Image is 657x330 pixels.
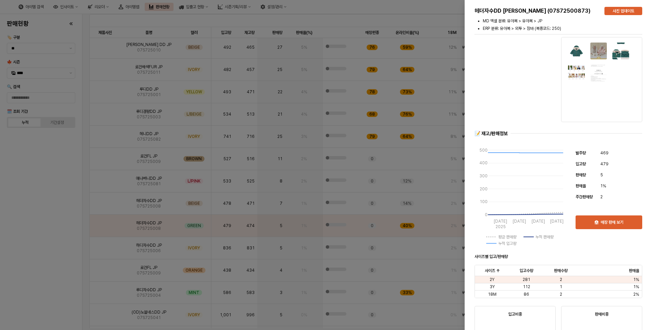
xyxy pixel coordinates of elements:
[560,292,562,297] span: 2
[576,162,586,166] span: 입고량
[576,195,593,199] span: 주간판매량
[560,277,562,282] span: 2
[601,220,623,225] p: 매장 판매 보기
[475,8,599,14] h5: 헤더자수DD [PERSON_NAME] (07S72500873)
[524,292,529,297] span: 86
[613,8,634,14] p: 사진 업데이트
[485,268,495,273] span: 사이즈
[600,182,606,189] span: 1%
[576,173,586,177] span: 판매량
[488,292,497,297] span: 18M
[508,312,522,317] strong: 입고비중
[576,215,642,229] button: 매장 판매 보기
[520,268,533,273] span: 입고수량
[490,284,495,290] span: 3Y
[576,151,586,155] span: 발주량
[554,268,568,273] span: 판매수량
[483,18,642,24] li: MD 엑셀 분류: 유아복 > 유아복 > JP
[475,254,508,259] strong: 사이즈별 입고/판매량
[483,25,642,32] li: ERP 분류: 유아복 > 외투 > 잠바 (복종코드: 250)
[475,130,508,137] div: 📝 재고/판매정보
[595,312,609,317] strong: 판매비중
[600,161,609,167] span: 479
[560,284,562,290] span: 1
[633,284,639,290] span: 1%
[600,150,609,156] span: 469
[523,277,530,282] span: 281
[604,7,642,15] button: 사진 업데이트
[600,193,603,200] span: 2
[633,292,639,297] span: 2%
[600,172,603,178] span: 5
[633,277,639,282] span: 1%
[576,184,586,188] span: 판매율
[629,268,639,273] span: 판매율
[523,284,530,290] span: 112
[490,277,494,282] span: 2Y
